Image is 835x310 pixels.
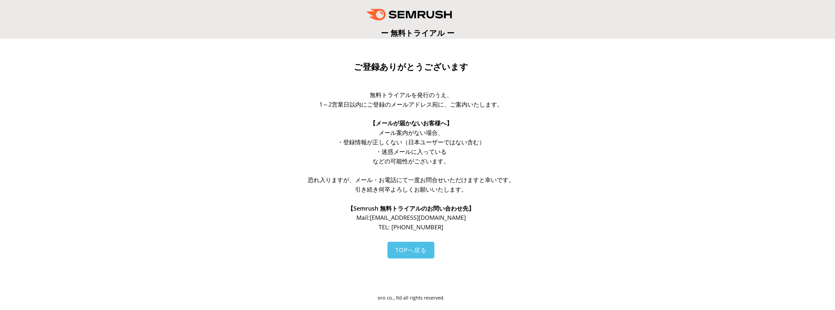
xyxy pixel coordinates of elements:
[387,242,434,258] a: TOPへ戻る
[373,157,449,165] span: などの可能性がございます。
[378,295,445,301] span: oro co., ltd all rights reserved.
[376,148,447,155] span: ・迷惑メールに入っている
[355,185,467,193] span: 引き続き何卒よろしくお願いいたします。
[308,176,514,184] span: 恐れ入りますが、メール・お電話にて一度お問合せいただけますと幸いです。
[379,129,444,136] span: メール案内がない場合、
[356,214,466,221] span: Mail: [EMAIL_ADDRESS][DOMAIN_NAME]
[395,246,427,254] span: TOPへ戻る
[337,138,485,146] span: ・登録情報が正しくない（日本ユーザーではない含む）
[370,91,452,99] span: 無料トライアルを発行のうえ、
[347,204,474,212] span: 【Semrush 無料トライアルのお問い合わせ先】
[381,28,454,38] span: ー 無料トライアル ー
[319,100,503,108] span: 1～2営業日以内にご登録のメールアドレス宛に、ご案内いたします。
[354,62,468,72] span: ご登録ありがとうございます
[379,223,443,231] span: TEL: [PHONE_NUMBER]
[370,119,452,127] span: 【メールが届かないお客様へ】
